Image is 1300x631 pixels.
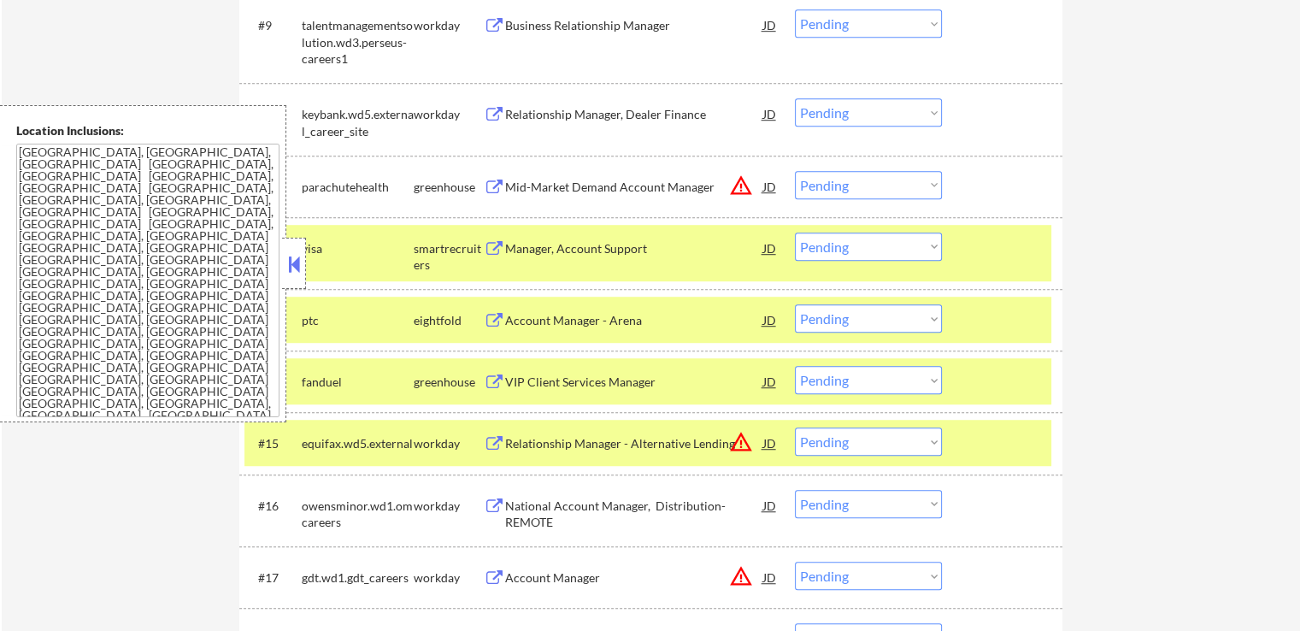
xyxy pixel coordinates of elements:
[762,304,779,335] div: JD
[302,435,414,452] div: equifax.wd5.external
[302,179,414,196] div: parachutehealth
[729,564,753,588] button: warning_amber
[414,179,484,196] div: greenhouse
[302,498,414,531] div: owensminor.wd1.omcareers
[762,171,779,202] div: JD
[762,9,779,40] div: JD
[302,106,414,139] div: keybank.wd5.external_career_site
[302,240,414,257] div: visa
[414,435,484,452] div: workday
[414,374,484,391] div: greenhouse
[762,233,779,263] div: JD
[505,312,763,329] div: Account Manager - Arena
[414,17,484,34] div: workday
[762,562,779,593] div: JD
[302,569,414,587] div: gdt.wd1.gdt_careers
[258,569,288,587] div: #17
[505,498,763,531] div: National Account Manager, Distribution- REMOTE
[762,366,779,397] div: JD
[16,122,279,139] div: Location Inclusions:
[505,374,763,391] div: VIP Client Services Manager
[414,498,484,515] div: workday
[414,240,484,274] div: smartrecruiters
[505,569,763,587] div: Account Manager
[505,179,763,196] div: Mid-Market Demand Account Manager
[258,498,288,515] div: #16
[302,17,414,68] div: talentmanagementsolution.wd3.perseus-careers1
[729,174,753,198] button: warning_amber
[302,374,414,391] div: fanduel
[505,435,763,452] div: Relationship Manager - Alternative Lending
[762,98,779,129] div: JD
[505,240,763,257] div: Manager, Account Support
[762,428,779,458] div: JD
[762,490,779,521] div: JD
[505,17,763,34] div: Business Relationship Manager
[258,17,288,34] div: #9
[414,569,484,587] div: workday
[729,430,753,454] button: warning_amber
[505,106,763,123] div: Relationship Manager, Dealer Finance
[302,312,414,329] div: ptc
[258,435,288,452] div: #15
[414,312,484,329] div: eightfold
[414,106,484,123] div: workday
